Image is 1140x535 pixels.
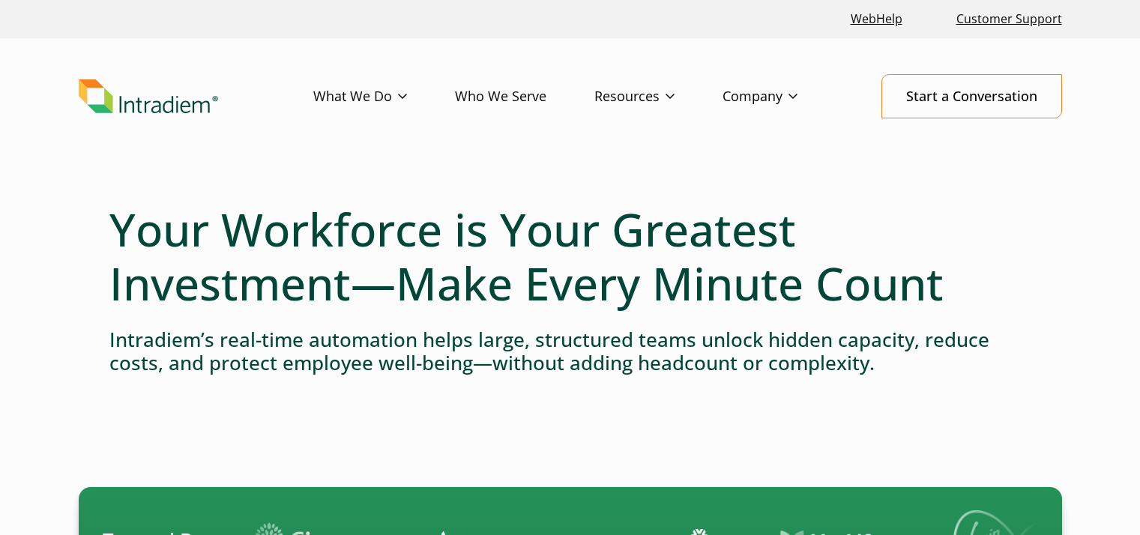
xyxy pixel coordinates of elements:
a: Resources [594,75,723,118]
h4: Intradiem’s real-time automation helps large, structured teams unlock hidden capacity, reduce cos... [109,328,1031,375]
a: Start a Conversation [881,74,1062,118]
a: Link opens in a new window [845,3,908,35]
img: Intradiem [79,79,218,114]
h1: Your Workforce is Your Greatest Investment—Make Every Minute Count [109,202,1031,310]
a: Link to homepage of Intradiem [79,79,313,114]
a: Company [723,75,845,118]
a: What We Do [313,75,455,118]
a: Customer Support [950,3,1068,35]
a: Who We Serve [455,75,594,118]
